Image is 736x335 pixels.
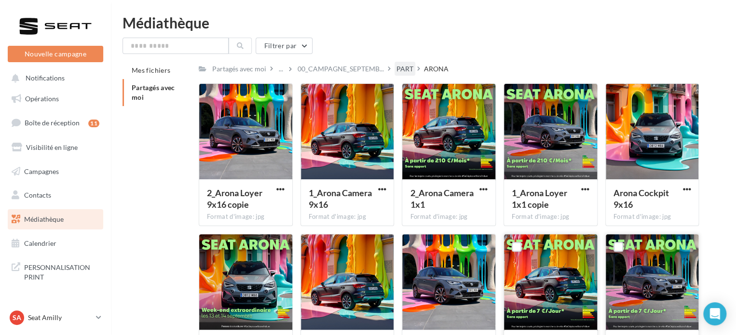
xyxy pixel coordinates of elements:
a: Contacts [6,185,105,205]
a: PERSONNALISATION PRINT [6,257,105,285]
a: Médiathèque [6,209,105,229]
div: Médiathèque [123,15,724,30]
a: SA Seat Amilly [8,308,103,327]
span: 2_Arona Camera 1x1 [410,188,473,210]
span: Opérations [25,94,59,103]
div: Format d'image: jpg [512,213,589,221]
span: Boîte de réception [25,119,80,127]
button: Nouvelle campagne [8,46,103,62]
a: Opérations [6,89,105,109]
div: PART [396,64,413,74]
span: PERSONNALISATION PRINT [24,261,99,281]
div: Format d'image: jpg [613,213,691,221]
span: Visibilité en ligne [26,143,78,151]
span: Partagés avec moi [132,83,175,101]
span: 1_Arona Loyer 1x1 copie [512,188,567,210]
div: ... [277,62,285,76]
span: 2_Arona Loyer 9x16 copie [207,188,262,210]
span: Arona Cockpit 9x16 [613,188,669,210]
div: ARONA [424,64,449,74]
span: 00_CAMPAGNE_SEPTEMB... [298,64,384,74]
div: Format d'image: jpg [410,213,488,221]
span: Campagnes [24,167,59,175]
div: 11 [88,120,99,127]
a: Boîte de réception11 [6,112,105,133]
a: Calendrier [6,233,105,254]
span: Contacts [24,191,51,199]
div: Format d'image: jpg [207,213,285,221]
span: Notifications [26,74,65,82]
span: Médiathèque [24,215,64,223]
div: Format d'image: jpg [309,213,386,221]
div: Partagés avec moi [212,64,266,74]
span: 1_Arona Camera 9x16 [309,188,372,210]
a: Visibilité en ligne [6,137,105,158]
a: Campagnes [6,161,105,182]
span: SA [13,313,21,322]
span: Calendrier [24,239,56,247]
p: Seat Amilly [28,313,92,322]
button: Filtrer par [256,38,313,54]
span: Mes fichiers [132,66,170,74]
div: Open Intercom Messenger [703,302,726,325]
